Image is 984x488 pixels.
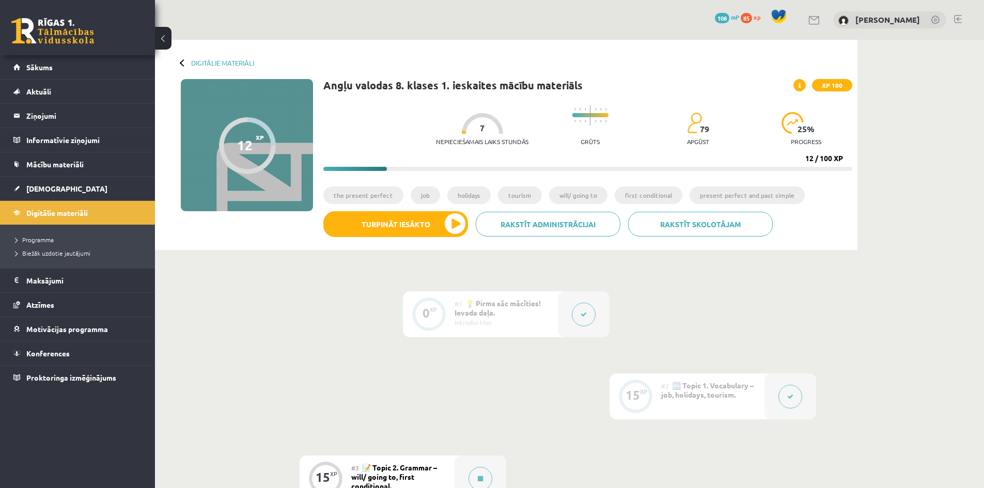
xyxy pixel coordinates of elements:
img: icon-short-line-57e1e144782c952c97e751825c79c345078a6d821885a25fce030b3d8c18986b.svg [605,120,606,122]
a: Rakstīt administrācijai [476,212,620,237]
img: icon-short-line-57e1e144782c952c97e751825c79c345078a6d821885a25fce030b3d8c18986b.svg [580,120,581,122]
a: Maksājumi [13,269,142,292]
span: Mācību materiāli [26,160,84,169]
img: icon-short-line-57e1e144782c952c97e751825c79c345078a6d821885a25fce030b3d8c18986b.svg [574,120,575,122]
div: 15 [626,390,640,400]
img: icon-short-line-57e1e144782c952c97e751825c79c345078a6d821885a25fce030b3d8c18986b.svg [595,120,596,122]
p: Grūts [581,138,600,145]
img: icon-short-line-57e1e144782c952c97e751825c79c345078a6d821885a25fce030b3d8c18986b.svg [574,108,575,111]
div: XP [430,307,437,312]
div: 12 [237,137,253,153]
a: Aktuāli [13,80,142,103]
span: Proktoringa izmēģinājums [26,373,116,382]
a: Konferences [13,341,142,365]
span: 108 [715,13,729,23]
img: icon-short-line-57e1e144782c952c97e751825c79c345078a6d821885a25fce030b3d8c18986b.svg [585,120,586,122]
li: tourism [498,186,542,204]
li: first conditional [615,186,682,204]
span: Biežāk uzdotie jautājumi [15,249,90,257]
li: the present perfect [323,186,403,204]
span: Aktuāli [26,87,51,96]
img: Alina Ščerbicka [838,15,849,26]
a: Programma [15,235,145,244]
legend: Maksājumi [26,269,142,292]
legend: Ziņojumi [26,104,142,128]
p: Nepieciešamais laiks stundās [436,138,528,145]
a: Digitālie materiāli [191,59,254,67]
p: apgūst [687,138,709,145]
span: mP [731,13,739,21]
div: 0 [423,308,430,318]
li: job [411,186,440,204]
img: icon-short-line-57e1e144782c952c97e751825c79c345078a6d821885a25fce030b3d8c18986b.svg [580,108,581,111]
img: icon-long-line-d9ea69661e0d244f92f715978eff75569469978d946b2353a9bb055b3ed8787d.svg [590,105,591,125]
div: 15 [316,473,330,482]
a: [DEMOGRAPHIC_DATA] [13,177,142,200]
p: progress [791,138,821,145]
span: 💡 Pirms sāc mācīties! Ievada daļa. [455,298,541,317]
span: XP 100 [812,79,852,91]
span: #1 [455,300,462,308]
span: 79 [700,124,709,134]
a: Mācību materiāli [13,152,142,176]
span: [DEMOGRAPHIC_DATA] [26,184,107,193]
li: will/ going to [549,186,607,204]
span: #2 [661,382,669,390]
a: Informatīvie ziņojumi [13,128,142,152]
legend: Informatīvie ziņojumi [26,128,142,152]
span: Atzīmes [26,300,54,309]
img: icon-progress-161ccf0a02000e728c5f80fcf4c31c7af3da0e1684b2b1d7c360e028c24a22f1.svg [782,112,804,134]
span: 85 [741,13,752,23]
span: xp [754,13,760,21]
a: Proktoringa izmēģinājums [13,366,142,389]
li: holidays [447,186,491,204]
h1: Angļu valodas 8. klases 1. ieskaites mācību materiāls [323,79,583,91]
span: XP [256,134,264,141]
span: 25 % [798,124,815,134]
div: XP [640,389,647,395]
span: Sākums [26,62,53,72]
span: 7 [480,123,485,133]
a: Atzīmes [13,293,142,317]
img: icon-short-line-57e1e144782c952c97e751825c79c345078a6d821885a25fce030b3d8c18986b.svg [605,108,606,111]
img: icon-short-line-57e1e144782c952c97e751825c79c345078a6d821885a25fce030b3d8c18986b.svg [600,120,601,122]
a: 108 mP [715,13,739,21]
a: Biežāk uzdotie jautājumi [15,248,145,258]
img: students-c634bb4e5e11cddfef0936a35e636f08e4e9abd3cc4e673bd6f9a4125e45ecb1.svg [687,112,702,134]
a: Rīgas 1. Tālmācības vidusskola [11,18,94,44]
a: 85 xp [741,13,766,21]
span: 🔤 Topic 1. Vocabulary – job, holidays, tourism. [661,381,754,399]
a: Rakstīt skolotājam [628,212,773,237]
a: Digitālie materiāli [13,201,142,225]
span: Programma [15,235,54,244]
div: Introduction [455,318,550,327]
a: Ziņojumi [13,104,142,128]
span: Konferences [26,349,70,358]
span: #3 [351,464,359,472]
li: present perfect and past simple [690,186,805,204]
button: Turpināt iesākto [323,211,468,237]
div: XP [330,471,337,477]
span: Motivācijas programma [26,324,108,334]
a: [PERSON_NAME] [855,14,920,25]
a: Sākums [13,55,142,79]
span: Digitālie materiāli [26,208,88,217]
img: icon-short-line-57e1e144782c952c97e751825c79c345078a6d821885a25fce030b3d8c18986b.svg [595,108,596,111]
img: icon-short-line-57e1e144782c952c97e751825c79c345078a6d821885a25fce030b3d8c18986b.svg [585,108,586,111]
img: icon-short-line-57e1e144782c952c97e751825c79c345078a6d821885a25fce030b3d8c18986b.svg [600,108,601,111]
a: Motivācijas programma [13,317,142,341]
